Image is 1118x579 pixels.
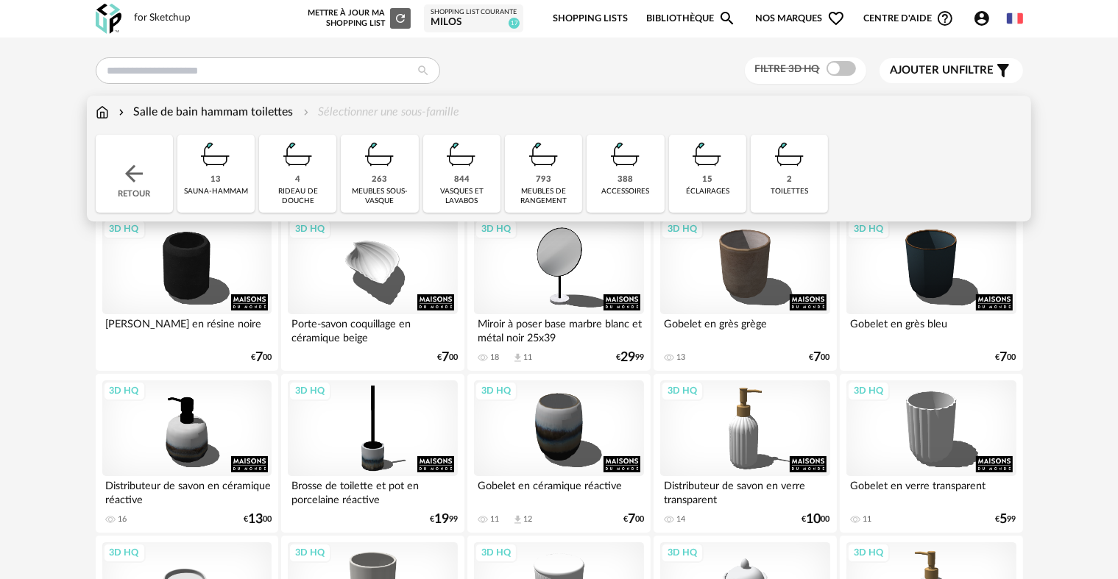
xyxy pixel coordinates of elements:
[255,352,263,363] span: 7
[278,135,318,174] img: Salle%20de%20bain.png
[863,10,954,27] span: Centre d'aideHelp Circle Outline icon
[880,58,1023,83] button: Ajouter unfiltre Filter icon
[623,514,644,525] div: € 00
[96,212,278,371] a: 3D HQ [PERSON_NAME] en résine noire €700
[475,219,517,238] div: 3D HQ
[116,104,127,121] img: svg+xml;base64,PHN2ZyB3aWR0aD0iMTYiIGhlaWdodD0iMTYiIHZpZXdCb3g9IjAgMCAxNiAxNiIgZmlsbD0ibm9uZSIgeG...
[509,187,578,206] div: meubles de rangement
[288,476,457,505] div: Brosse de toilette et pot en porcelaine réactive
[676,514,685,525] div: 14
[102,476,272,505] div: Distributeur de savon en céramique réactive
[646,1,736,36] a: BibliothèqueMagnify icon
[475,543,517,562] div: 3D HQ
[96,4,121,34] img: OXP
[1007,10,1023,26] img: fr
[512,514,523,525] span: Download icon
[251,352,272,363] div: € 00
[467,374,650,533] a: 3D HQ Gobelet en céramique réactive 11 Download icon 12 €700
[523,352,532,363] div: 11
[135,12,191,25] div: for Sketchup
[628,514,635,525] span: 7
[661,543,704,562] div: 3D HQ
[103,543,146,562] div: 3D HQ
[490,514,499,525] div: 11
[553,1,628,36] a: Shopping Lists
[289,381,331,400] div: 3D HQ
[787,174,792,185] div: 2
[360,135,400,174] img: Salle%20de%20bain.png
[891,63,994,78] span: filtre
[810,352,830,363] div: € 00
[847,219,890,238] div: 3D HQ
[345,187,414,206] div: meubles sous-vasque
[847,543,890,562] div: 3D HQ
[840,212,1022,371] a: 3D HQ Gobelet en grès bleu €700
[512,352,523,363] span: Download icon
[196,135,236,174] img: Salle%20de%20bain.png
[996,514,1016,525] div: € 99
[394,14,407,22] span: Refresh icon
[431,8,517,29] a: Shopping List courante milos 17
[661,381,704,400] div: 3D HQ
[601,187,649,196] div: accessoires
[536,174,551,185] div: 793
[686,187,729,196] div: éclairages
[891,65,960,76] span: Ajouter un
[846,476,1016,505] div: Gobelet en verre transparent
[687,135,727,174] img: Salle%20de%20bain.png
[289,543,331,562] div: 3D HQ
[288,314,457,344] div: Porte-savon coquillage en céramique beige
[305,8,411,29] div: Mettre à jour ma Shopping List
[295,174,300,185] div: 4
[660,314,829,344] div: Gobelet en grès grège
[103,219,146,238] div: 3D HQ
[802,514,830,525] div: € 00
[474,476,643,505] div: Gobelet en céramique réactive
[770,135,810,174] img: Salle%20de%20bain.png
[973,10,997,27] span: Account Circle icon
[676,352,685,363] div: 13
[771,187,808,196] div: toilettes
[442,135,481,174] img: Salle%20de%20bain.png
[281,374,464,533] a: 3D HQ Brosse de toilette et pot en porcelaine réactive €1999
[96,374,278,533] a: 3D HQ Distributeur de savon en céramique réactive 16 €1300
[509,18,520,29] span: 17
[184,187,248,196] div: sauna-hammam
[263,187,332,206] div: rideau de douche
[102,314,272,344] div: [PERSON_NAME] en résine noire
[103,381,146,400] div: 3D HQ
[654,374,836,533] a: 3D HQ Distributeur de savon en verre transparent 14 €1000
[121,160,147,187] img: svg+xml;base64,PHN2ZyB3aWR0aD0iMjQiIGhlaWdodD0iMjQiIHZpZXdCb3g9IjAgMCAyNCAyNCIgZmlsbD0ibm9uZSIgeG...
[827,10,845,27] span: Heart Outline icon
[524,135,564,174] img: Salle%20de%20bain.png
[437,352,458,363] div: € 00
[1000,514,1008,525] span: 5
[475,381,517,400] div: 3D HQ
[606,135,645,174] img: Salle%20de%20bain.png
[490,352,499,363] div: 18
[474,314,643,344] div: Miroir à poser base marbre blanc et métal noir 25x39
[523,514,532,525] div: 12
[210,174,221,185] div: 13
[807,514,821,525] span: 10
[96,104,109,121] img: svg+xml;base64,PHN2ZyB3aWR0aD0iMTYiIGhlaWdodD0iMTciIHZpZXdCb3g9IjAgMCAxNiAxNyIgZmlsbD0ibm9uZSIgeG...
[289,219,331,238] div: 3D HQ
[755,1,845,36] span: Nos marques
[442,352,449,363] span: 7
[430,514,458,525] div: € 99
[281,212,464,371] a: 3D HQ Porte-savon coquillage en céramique beige €700
[654,212,836,371] a: 3D HQ Gobelet en grès grège 13 €700
[996,352,1016,363] div: € 00
[718,10,736,27] span: Magnify icon
[973,10,991,27] span: Account Circle icon
[372,174,388,185] div: 263
[814,352,821,363] span: 7
[248,514,263,525] span: 13
[96,135,173,213] div: Retour
[936,10,954,27] span: Help Circle Outline icon
[616,352,644,363] div: € 99
[847,381,890,400] div: 3D HQ
[467,212,650,371] a: 3D HQ Miroir à poser base marbre blanc et métal noir 25x39 18 Download icon 11 €2999
[431,16,517,29] div: milos
[702,174,712,185] div: 15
